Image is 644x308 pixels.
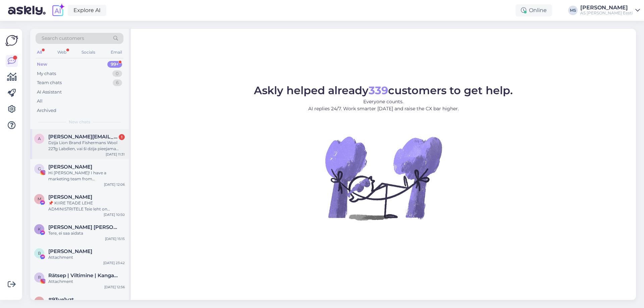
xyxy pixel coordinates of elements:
a: [PERSON_NAME]AS [PERSON_NAME] Eesti [580,5,640,16]
div: MS [568,6,578,15]
div: Email [109,48,123,57]
span: В [38,251,41,256]
span: G [38,166,41,171]
span: Gian Franco Serrudo [48,164,92,170]
span: R [38,275,41,280]
div: My chats [37,70,56,77]
img: explore-ai [51,3,65,17]
span: 9 [38,299,41,304]
div: AS [PERSON_NAME] Eesti [580,10,633,16]
span: #93ye1vzt [48,297,74,303]
div: [DATE] 15:15 [105,236,125,241]
div: Archived [37,107,56,114]
div: [PERSON_NAME] [580,5,633,10]
span: Rätsep | Viltimine | Kangastelgedel kudumine [48,272,118,279]
div: Web [56,48,68,57]
div: [DATE] 11:31 [106,152,125,157]
div: Attachment [48,279,125,285]
span: Askly helped already customers to get help. [254,84,513,97]
div: [DATE] 10:50 [104,212,125,217]
span: M [38,196,41,201]
div: Online [516,4,552,16]
div: New [37,61,47,68]
span: a [38,136,41,141]
a: Explore AI [68,5,106,16]
div: [DATE] 12:06 [104,182,125,187]
span: Karl Eik Rebane [48,224,118,230]
div: Attachment [48,254,125,260]
span: Martin Eggers [48,194,92,200]
img: No Chat active [323,118,444,238]
div: Socials [80,48,97,57]
div: Tere, ei saa aidata [48,230,125,236]
div: Dzija Lion Brand Fishermans Wool 227g Labdien, vai šī dzija pieejama kādā veikalā uz vietas [GEOG... [48,140,125,152]
div: 0 [112,70,122,77]
div: 1 [119,134,125,140]
div: AI Assistant [37,89,62,96]
div: 📌 KIIRE TEADE LEHE ADMINISTRITELE Teie leht on rikkunud Meta kogukonna juhiseid ja reklaamipoliit... [48,200,125,212]
div: 6 [113,79,122,86]
div: [DATE] 12:56 [104,285,125,290]
span: K [38,227,41,232]
span: Виктор Стриков [48,248,92,254]
span: Search customers [42,35,84,42]
b: 339 [369,84,388,97]
img: Askly Logo [5,34,18,47]
div: All [36,48,43,57]
div: [DATE] 23:42 [103,260,125,265]
div: 99+ [107,61,122,68]
span: annaleonardovna@gmail.com [48,134,118,140]
div: Hi [PERSON_NAME]! I have a marketing team from [GEOGRAPHIC_DATA] ready to help you. If you are in... [48,170,125,182]
div: Team chats [37,79,62,86]
span: New chats [69,119,90,125]
div: All [37,98,43,105]
p: Everyone counts. AI replies 24/7. Work smarter [DATE] and raise the CX bar higher. [254,98,513,112]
